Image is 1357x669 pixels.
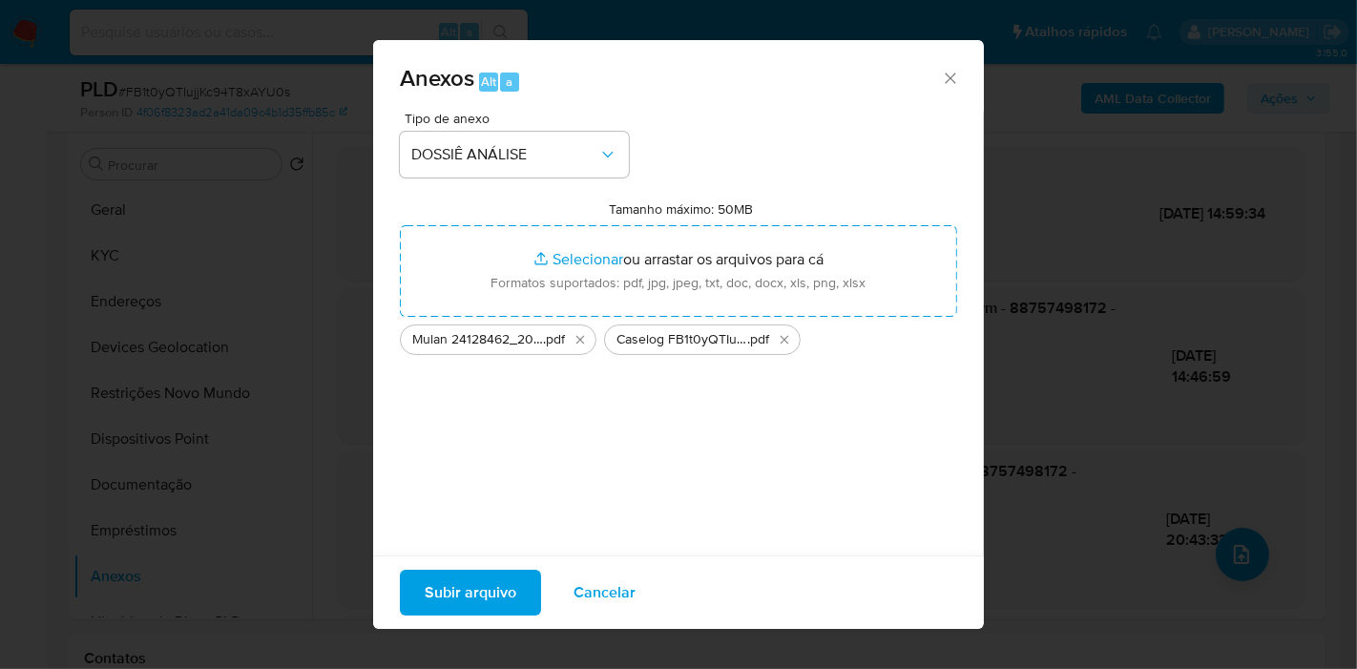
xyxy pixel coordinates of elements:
[400,61,474,94] span: Anexos
[941,69,958,86] button: Fechar
[400,570,541,616] button: Subir arquivo
[411,145,598,164] span: DOSSIÊ ANÁLISE
[549,570,660,616] button: Cancelar
[569,328,592,351] button: Excluir Mulan 24128462_2025_08_20_07_21_54.pdf
[773,328,796,351] button: Excluir Caselog FB1t0yQTIujjKc94T8xAYU0s_2025_08_20_07_23_41.pdf
[412,330,543,349] span: Mulan 24128462_2025_08_20_07_21_54
[481,73,496,91] span: Alt
[506,73,512,91] span: a
[543,330,565,349] span: .pdf
[574,572,636,614] span: Cancelar
[405,112,634,125] span: Tipo de anexo
[400,132,629,178] button: DOSSIÊ ANÁLISE
[400,317,957,355] ul: Arquivos selecionados
[425,572,516,614] span: Subir arquivo
[616,330,747,349] span: Caselog FB1t0yQTIujjKc94T8xAYU0s_2025_08_20_07_23_41
[747,330,769,349] span: .pdf
[610,200,754,218] label: Tamanho máximo: 50MB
